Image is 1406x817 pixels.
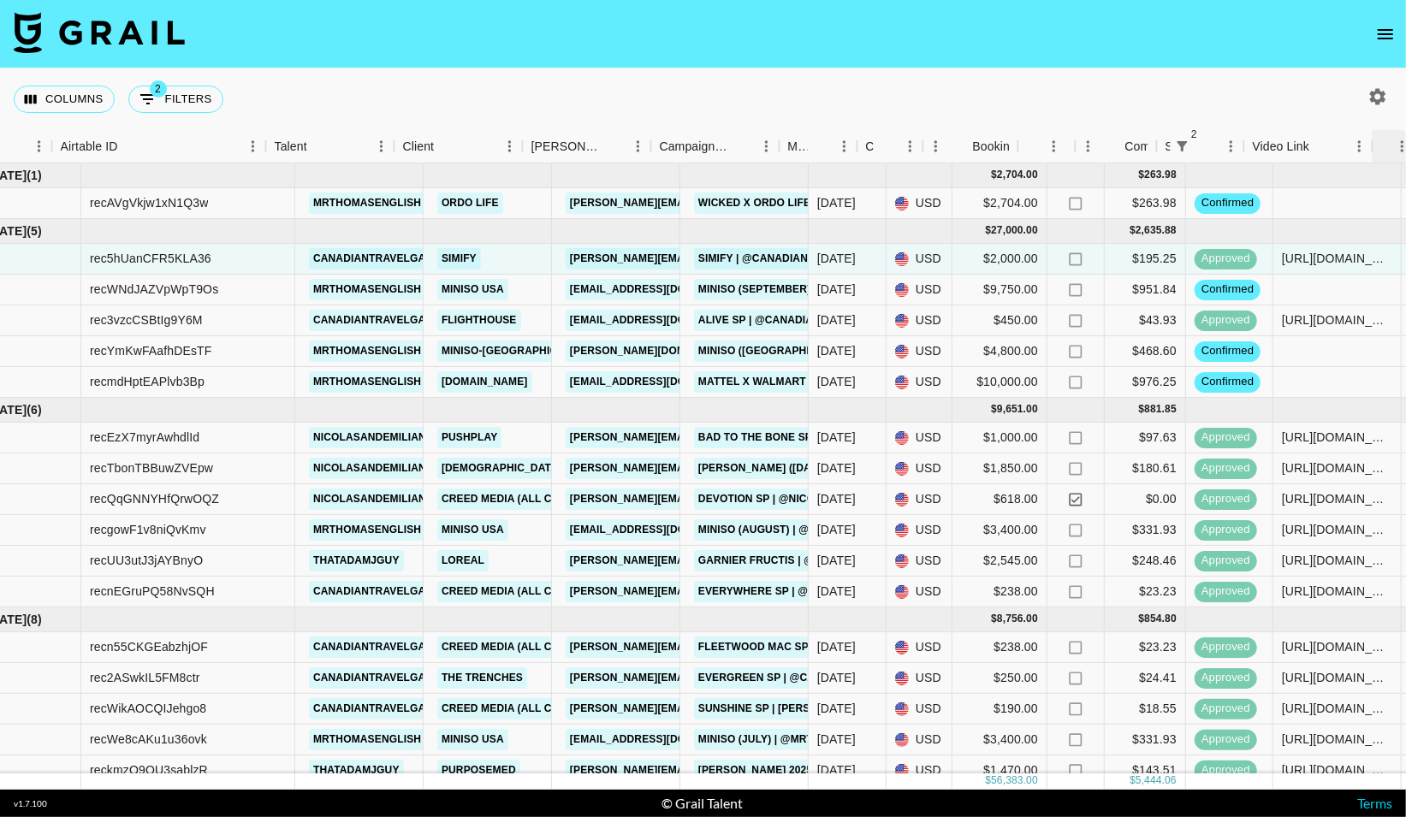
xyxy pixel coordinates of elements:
[1282,731,1392,748] div: https://www.instagram.com/reel/DMqZP0vyNDC/?igsh=MWpjMnpnZDBhcnkx
[985,774,991,789] div: $
[566,581,933,602] a: [PERSON_NAME][EMAIL_ADDRESS][PERSON_NAME][DOMAIN_NAME]
[27,222,42,240] span: ( 5 )
[434,134,458,158] button: Sort
[566,667,845,689] a: [PERSON_NAME][EMAIL_ADDRESS][DOMAIN_NAME]
[1282,311,1392,329] div: https://www.tiktok.com/@canadiantravelgal/video/7545986027614227730
[566,340,1018,362] a: [PERSON_NAME][DOMAIN_NAME][EMAIL_ADDRESS][PERSON_NAME][DOMAIN_NAME]
[531,130,602,163] div: [PERSON_NAME]
[566,279,757,300] a: [EMAIL_ADDRESS][DOMAIN_NAME]
[437,581,615,602] a: Creed Media (All Campaigns)
[660,130,730,163] div: Campaign (Type)
[1125,130,1193,163] div: Commission
[1105,453,1186,484] div: $180.61
[991,774,1038,789] div: 56,383.00
[90,731,207,748] div: recWe8cAKu1u36ovk
[1195,374,1261,390] span: confirmed
[437,192,503,214] a: Ordo Life
[1105,663,1186,694] div: $24.41
[150,80,167,98] span: 2
[566,310,757,331] a: [EMAIL_ADDRESS][DOMAIN_NAME]
[952,755,1047,786] div: $1,470.00
[1195,583,1257,600] span: approved
[14,86,115,113] button: Select columns
[887,515,952,546] div: USD
[1105,336,1186,367] div: $468.60
[1282,700,1392,717] div: https://www.tiktok.com/@canadiantravelgal/video/7520775629462064402
[309,488,438,510] a: nicolasandemiliano
[1195,670,1257,686] span: approved
[1105,546,1186,577] div: $248.46
[1024,134,1048,158] button: Sort
[1105,275,1186,305] div: $951.84
[27,611,42,628] span: ( 8 )
[817,521,856,538] div: Aug '25
[1136,774,1177,789] div: 5,444.06
[898,133,923,159] button: Menu
[566,698,845,719] a: [PERSON_NAME][EMAIL_ADDRESS][DOMAIN_NAME]
[566,371,757,393] a: [EMAIL_ADDRESS][DOMAIN_NAME]
[1139,168,1145,182] div: $
[1130,774,1136,789] div: $
[1157,130,1244,163] div: Status
[128,86,223,113] button: Show filters
[1195,639,1257,655] span: approved
[309,279,425,300] a: mrthomasenglish
[1076,133,1101,159] button: Menu
[694,581,931,602] a: Everywhere SP | @canadiantravelgal
[874,134,898,158] button: Sort
[90,552,203,569] div: recUU3utJ3jAYBnyO
[27,167,42,184] span: ( 1 )
[437,698,615,719] a: Creed Media (All Campaigns)
[566,550,933,571] a: [PERSON_NAME][EMAIL_ADDRESS][PERSON_NAME][DOMAIN_NAME]
[309,729,425,750] a: mrthomasenglish
[309,760,404,781] a: thatadamjguy
[1105,577,1186,607] div: $23.23
[566,458,933,479] a: [PERSON_NAME][EMAIL_ADDRESS][PERSON_NAME][DOMAIN_NAME]
[817,700,856,717] div: Jul '25
[694,279,942,300] a: Miniso (September) | @mrthomasenglish
[817,459,856,477] div: Aug '25
[694,192,942,214] a: Wicked x Ordo Life | @mrthomasenglish
[1105,755,1186,786] div: $143.51
[997,168,1038,182] div: 2,704.00
[1282,490,1392,507] div: https://www.instagram.com/p/DMQltQ7uNF4/
[817,761,856,779] div: Jul '25
[1195,460,1257,477] span: approved
[887,694,952,725] div: USD
[602,134,626,158] button: Sort
[952,577,1047,607] div: $238.00
[1368,17,1403,51] button: open drawer
[266,130,395,163] div: Talent
[887,244,952,275] div: USD
[788,130,808,163] div: Month Due
[27,133,52,159] button: Menu
[437,279,508,300] a: Miniso USA
[309,458,438,479] a: nicolasandemiliano
[887,423,952,453] div: USD
[949,134,973,158] button: Sort
[14,12,185,53] img: Grail Talent
[1130,223,1136,238] div: $
[887,275,952,305] div: USD
[817,490,856,507] div: Aug '25
[887,546,952,577] div: USD
[90,311,203,329] div: rec3vzcCSBtIg9Y6M
[985,223,991,238] div: $
[1195,134,1219,158] button: Sort
[1144,168,1177,182] div: 263.98
[309,581,436,602] a: canadiantravelgal
[626,133,651,159] button: Menu
[1105,423,1186,453] div: $97.63
[887,725,952,755] div: USD
[694,427,957,448] a: Bad to the Bone SP | @nicolasandemiliano
[309,550,404,571] a: thatadamjguy
[1282,250,1392,267] div: https://www.tiktok.com/@canadiantravelgal/video/7548537554786700552
[1244,130,1373,163] div: Video Link
[90,429,199,446] div: recEzX7myrAwhdlId
[309,248,436,269] a: canadiantravelgal
[566,192,845,214] a: [PERSON_NAME][EMAIL_ADDRESS][DOMAIN_NAME]
[887,367,952,398] div: USD
[1195,522,1257,538] span: approved
[817,342,856,359] div: Sep '25
[661,795,743,812] div: © Grail Talent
